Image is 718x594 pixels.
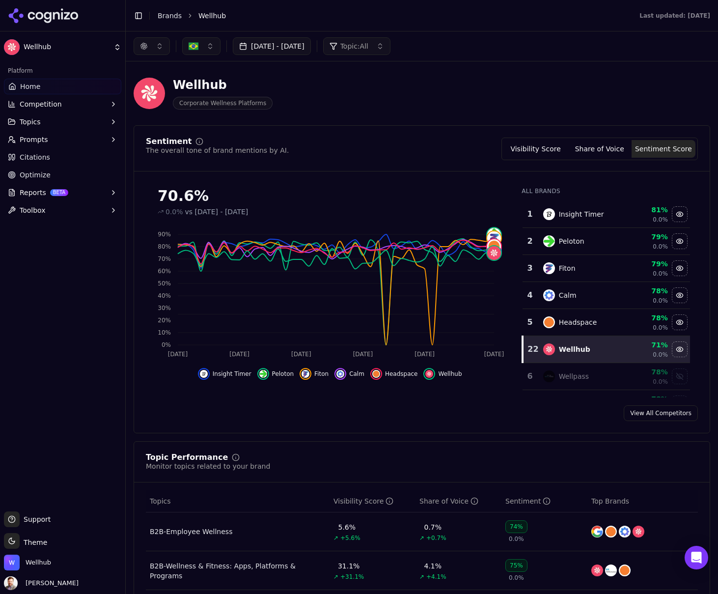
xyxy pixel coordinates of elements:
[20,514,51,524] span: Support
[333,534,338,542] span: ↗
[543,316,555,328] img: headspace
[523,390,690,417] tr: 78%Show cronometer data
[173,77,273,93] div: Wellhub
[505,496,551,506] div: Sentiment
[559,263,576,273] div: Fiton
[146,138,192,145] div: Sentiment
[20,135,48,144] span: Prompts
[487,239,501,253] img: headspace
[4,114,121,130] button: Topics
[426,534,446,542] span: +0.7%
[150,561,326,581] a: B2B-Wellness & Fitness: Apps, Platforms & Programs
[423,368,462,380] button: Hide wellhub data
[559,317,597,327] div: Headspace
[605,565,617,576] img: wellable
[4,576,18,590] img: Chris Dean
[259,370,267,378] img: peloton
[419,573,424,581] span: ↗
[526,316,533,328] div: 5
[150,496,171,506] span: Topics
[672,206,688,222] button: Hide insight timer data
[509,535,524,543] span: 0.0%
[487,228,501,242] img: peloton
[370,368,418,380] button: Hide headspace data
[619,526,631,537] img: calm
[158,12,182,20] a: Brands
[425,370,433,378] img: wellhub
[146,145,289,155] div: The overall tone of brand mentions by AI.
[213,370,251,378] span: Insight Timer
[4,63,121,79] div: Platform
[333,496,393,506] div: Visibility Score
[4,202,121,218] button: Toolbox
[50,189,68,196] span: BETA
[526,262,533,274] div: 3
[198,11,226,21] span: Wellhub
[158,231,171,238] tspan: 90%
[527,343,533,355] div: 22
[158,255,171,262] tspan: 70%
[26,558,51,567] span: Wellhub
[523,336,690,363] tr: 22wellhubWellhub71%0.0%Hide wellhub data
[158,280,171,287] tspan: 50%
[353,351,373,358] tspan: [DATE]
[150,527,232,537] a: B2B-Employee Wellness
[166,207,183,217] span: 0.0%
[20,117,41,127] span: Topics
[505,520,527,533] div: 74%
[134,78,165,109] img: Wellhub
[336,370,344,378] img: calm
[653,378,668,386] span: 0.0%
[484,351,504,358] tspan: [DATE]
[559,209,604,219] div: Insight Timer
[185,207,249,217] span: vs [DATE] - [DATE]
[526,235,533,247] div: 2
[626,232,668,242] div: 79%
[605,526,617,537] img: headspace
[523,363,690,390] tr: 6wellpassWellpass78%0.0%Show wellpass data
[559,344,590,354] div: Wellhub
[509,574,524,582] span: 0.0%
[314,370,329,378] span: Fiton
[438,370,462,378] span: Wellhub
[685,546,708,569] div: Open Intercom Messenger
[415,490,501,512] th: shareOfVoice
[257,368,294,380] button: Hide peloton data
[626,340,668,350] div: 71%
[624,405,698,421] a: View All Competitors
[340,534,360,542] span: +5.6%
[198,368,251,380] button: Hide insight timer data
[20,152,50,162] span: Citations
[424,561,442,571] div: 4.1%
[626,367,668,377] div: 78%
[672,260,688,276] button: Hide fiton data
[229,351,249,358] tspan: [DATE]
[626,205,668,215] div: 81%
[504,140,568,158] button: Visibility Score
[543,289,555,301] img: calm
[639,12,710,20] div: Last updated: [DATE]
[526,208,533,220] div: 1
[653,216,668,224] span: 0.0%
[385,370,418,378] span: Headspace
[189,41,198,51] img: Brazil
[20,538,47,546] span: Theme
[291,351,311,358] tspan: [DATE]
[158,292,171,299] tspan: 40%
[20,188,46,198] span: Reports
[419,534,424,542] span: ↗
[672,314,688,330] button: Hide headspace data
[543,370,555,382] img: wellpass
[426,573,446,581] span: +4.1%
[158,187,502,205] div: 70.6%
[162,341,171,348] tspan: 0%
[349,370,364,378] span: Calm
[543,235,555,247] img: peloton
[333,573,338,581] span: ↗
[559,236,584,246] div: Peloton
[158,11,620,21] nav: breadcrumb
[4,39,20,55] img: Wellhub
[653,243,668,251] span: 0.0%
